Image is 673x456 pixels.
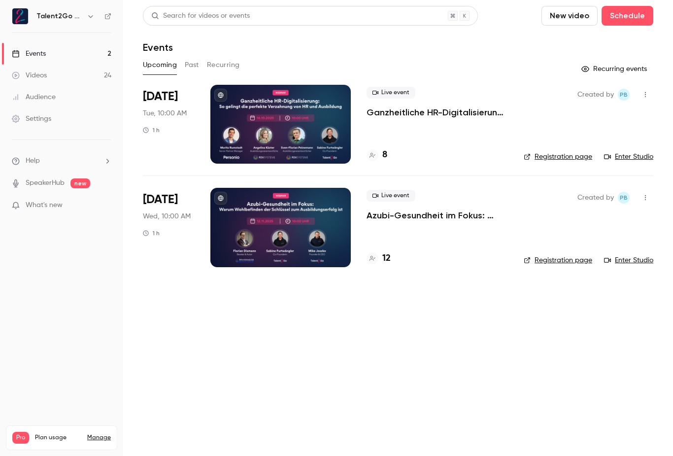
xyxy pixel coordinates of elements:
[577,192,614,204] span: Created by
[620,192,628,204] span: PB
[577,89,614,101] span: Created by
[12,8,28,24] img: Talent2Go GmbH
[524,152,592,162] a: Registration page
[26,156,40,166] span: Help
[367,190,415,202] span: Live event
[12,432,29,444] span: Pro
[12,70,47,80] div: Videos
[143,41,173,53] h1: Events
[12,49,46,59] div: Events
[26,178,65,188] a: SpeakerHub
[367,87,415,99] span: Live event
[143,211,191,221] span: Wed, 10:00 AM
[143,85,195,164] div: Oct 14 Tue, 10:00 AM (Europe/Berlin)
[207,57,240,73] button: Recurring
[618,89,630,101] span: Pascal Blot
[36,11,83,21] h6: Talent2Go GmbH
[35,434,81,442] span: Plan usage
[87,434,111,442] a: Manage
[185,57,199,73] button: Past
[143,229,160,237] div: 1 h
[143,126,160,134] div: 1 h
[143,108,187,118] span: Tue, 10:00 AM
[367,210,508,221] a: Azubi-Gesundheit im Fokus: Warum Wohlbefinden der Schlüssel zum Ausbildungserfolg ist 💚
[577,61,653,77] button: Recurring events
[382,252,391,265] h4: 12
[12,156,111,166] li: help-dropdown-opener
[604,152,653,162] a: Enter Studio
[367,252,391,265] a: 12
[524,255,592,265] a: Registration page
[70,178,90,188] span: new
[367,148,387,162] a: 8
[618,192,630,204] span: Pascal Blot
[620,89,628,101] span: PB
[604,255,653,265] a: Enter Studio
[143,188,195,267] div: Nov 12 Wed, 10:00 AM (Europe/Berlin)
[12,114,51,124] div: Settings
[541,6,598,26] button: New video
[143,57,177,73] button: Upcoming
[382,148,387,162] h4: 8
[367,106,508,118] a: Ganzheitliche HR-Digitalisierung: So gelingt die perfekte Verzahnung von HR und Ausbildung mit Pe...
[151,11,250,21] div: Search for videos or events
[26,200,63,210] span: What's new
[143,89,178,105] span: [DATE]
[143,192,178,208] span: [DATE]
[12,92,56,102] div: Audience
[602,6,653,26] button: Schedule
